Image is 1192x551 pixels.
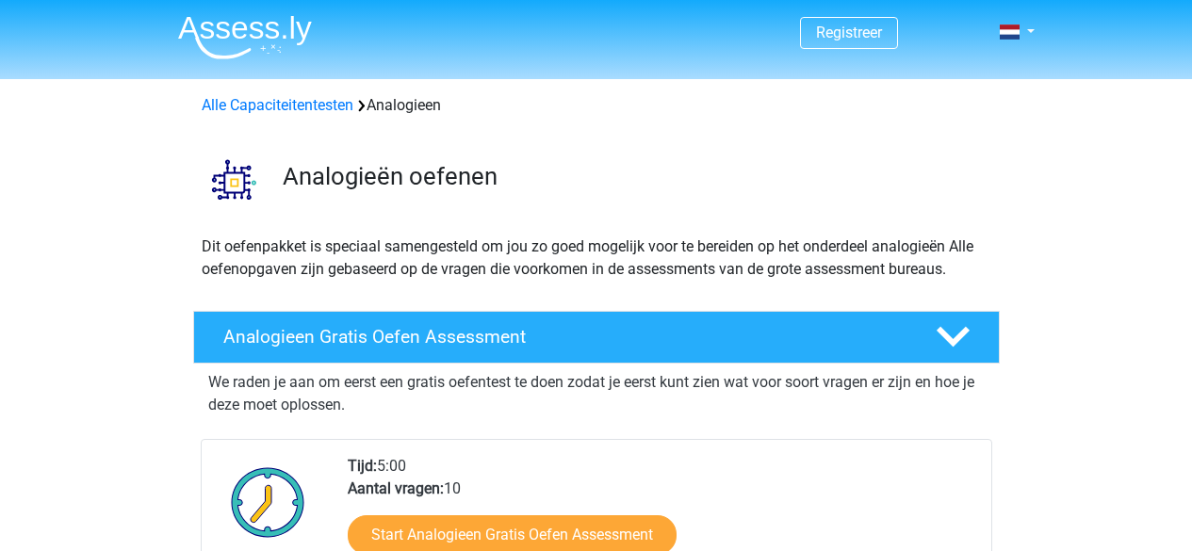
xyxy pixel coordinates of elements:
[223,326,906,348] h4: Analogieen Gratis Oefen Assessment
[816,24,882,41] a: Registreer
[208,371,985,416] p: We raden je aan om eerst een gratis oefentest te doen zodat je eerst kunt zien wat voor soort vra...
[178,15,312,59] img: Assessly
[348,479,444,497] b: Aantal vragen:
[220,455,316,549] img: Klok
[283,162,985,191] h3: Analogieën oefenen
[202,96,353,114] a: Alle Capaciteitentesten
[348,457,377,475] b: Tijd:
[194,139,274,219] img: analogieen
[194,94,999,117] div: Analogieen
[202,235,991,281] p: Dit oefenpakket is speciaal samengesteld om jou zo goed mogelijk voor te bereiden op het onderdee...
[186,311,1007,364] a: Analogieen Gratis Oefen Assessment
